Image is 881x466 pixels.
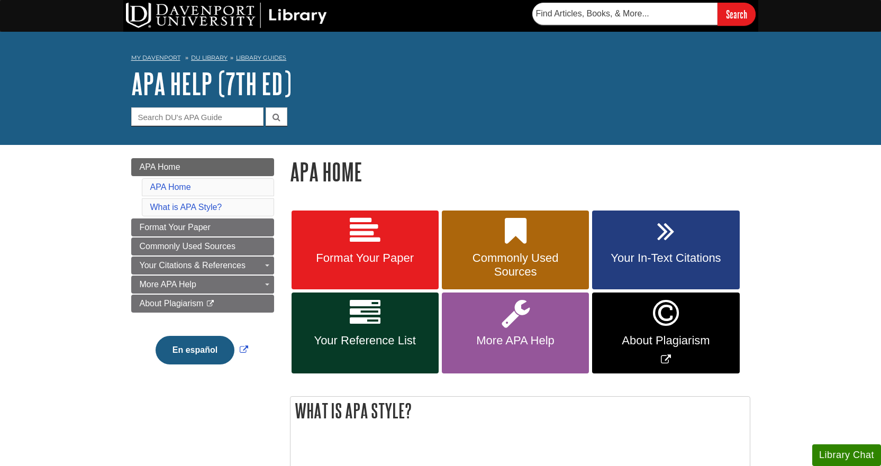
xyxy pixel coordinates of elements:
[442,211,589,290] a: Commonly Used Sources
[299,334,431,348] span: Your Reference List
[131,218,274,236] a: Format Your Paper
[290,397,750,425] h2: What is APA Style?
[140,299,204,308] span: About Plagiarism
[131,257,274,275] a: Your Citations & References
[131,276,274,294] a: More APA Help
[131,67,292,100] a: APA Help (7th Ed)
[812,444,881,466] button: Library Chat
[140,223,211,232] span: Format Your Paper
[292,293,439,373] a: Your Reference List
[592,211,739,290] a: Your In-Text Citations
[131,237,274,255] a: Commonly Used Sources
[292,211,439,290] a: Format Your Paper
[206,300,215,307] i: This link opens in a new window
[131,53,180,62] a: My Davenport
[140,162,180,171] span: APA Home
[131,51,750,68] nav: breadcrumb
[450,334,581,348] span: More APA Help
[299,251,431,265] span: Format Your Paper
[131,158,274,176] a: APA Home
[153,345,251,354] a: Link opens in new window
[600,334,731,348] span: About Plagiarism
[140,280,196,289] span: More APA Help
[532,3,717,25] input: Find Articles, Books, & More...
[532,3,756,25] form: Searches DU Library's articles, books, and more
[442,293,589,373] a: More APA Help
[600,251,731,265] span: Your In-Text Citations
[131,158,274,382] div: Guide Page Menu
[150,203,222,212] a: What is APA Style?
[290,158,750,185] h1: APA Home
[140,242,235,251] span: Commonly Used Sources
[191,54,228,61] a: DU Library
[131,107,264,126] input: Search DU's APA Guide
[131,295,274,313] a: About Plagiarism
[140,261,246,270] span: Your Citations & References
[150,182,191,191] a: APA Home
[126,3,327,28] img: DU Library
[156,336,234,364] button: En español
[450,251,581,279] span: Commonly Used Sources
[236,54,286,61] a: Library Guides
[717,3,756,25] input: Search
[592,293,739,373] a: Link opens in new window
